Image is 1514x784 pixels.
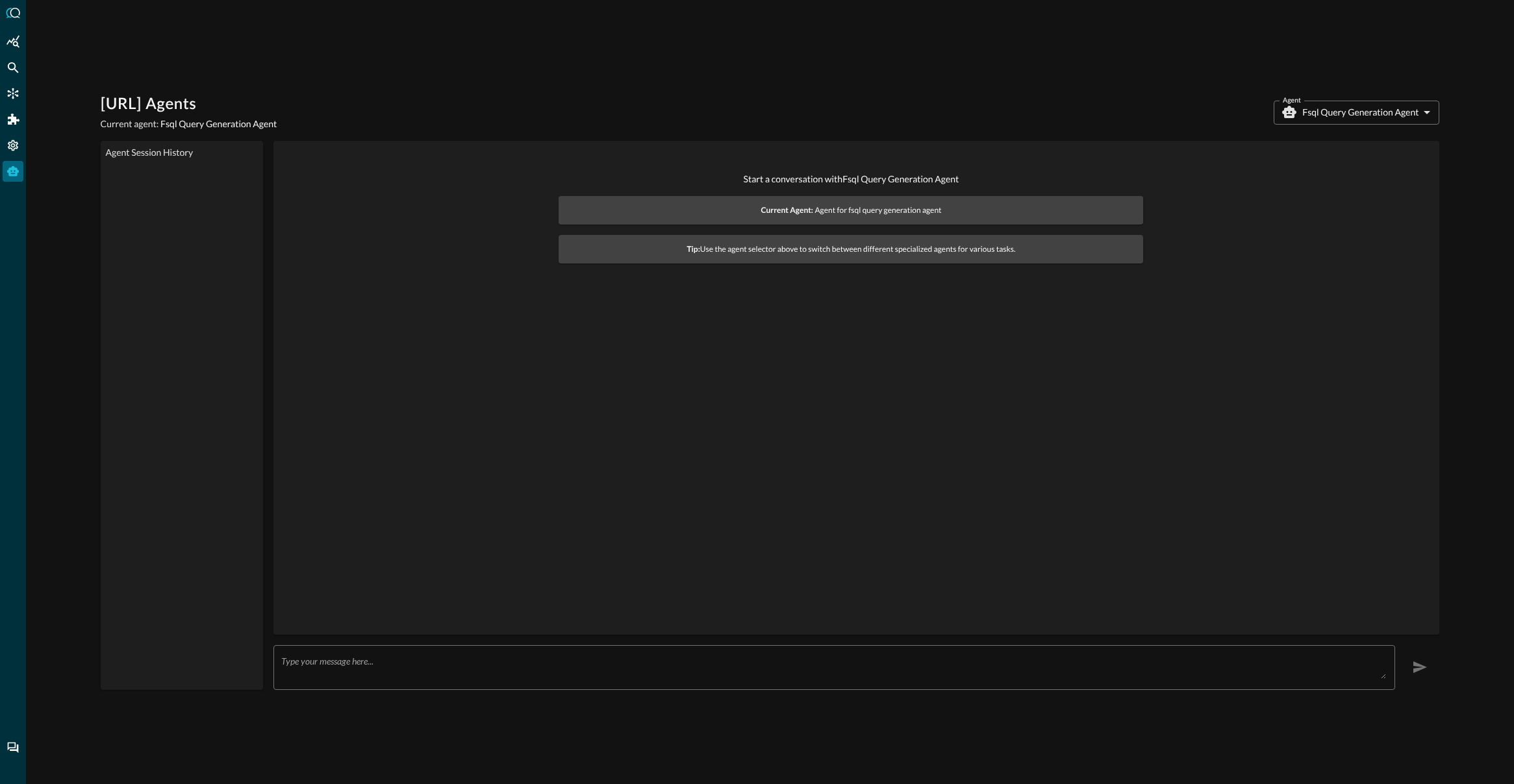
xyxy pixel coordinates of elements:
[160,118,277,129] span: Fsql Query Generation Agent
[1302,106,1419,119] p: Fsql Query Generation Agent
[3,31,23,52] div: Summary Insights
[3,135,23,156] div: Settings
[687,244,700,254] strong: Tip:
[3,83,23,104] div: Connectors
[566,243,1135,256] span: Use the agent selector above to switch between different specialized agents for various tasks.
[3,109,24,130] div: Addons
[559,172,1143,186] p: Start a conversation with Fsql Query Generation Agent
[761,205,813,215] strong: Current Agent:
[101,94,277,115] h1: [URL] Agents
[101,117,277,130] p: Current agent:
[3,57,23,78] div: Federated Search
[106,146,194,159] legend: Agent Session History
[3,737,23,758] div: Chat
[566,204,1135,217] span: Agent for fsql query generation agent
[3,161,23,182] div: Query Agent
[1283,95,1301,106] label: Agent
